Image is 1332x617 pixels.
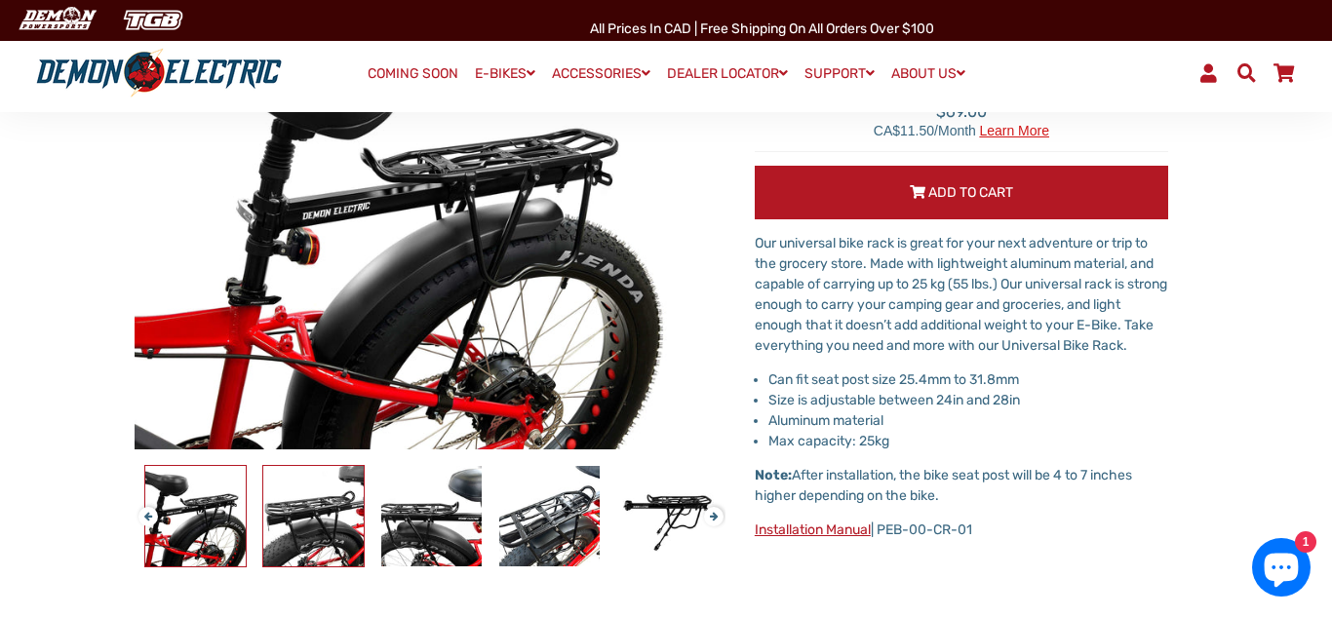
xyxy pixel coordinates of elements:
[755,520,1168,540] p: | PEB-00-CR-01
[704,497,716,520] button: Next
[590,20,934,37] span: All Prices in CAD | Free shipping on all orders over $100
[381,466,482,566] img: Universal Bike Rack - Demon Electric
[755,521,871,538] a: Installation Manual
[768,410,1168,431] li: Aluminum material
[29,48,289,98] img: Demon Electric logo
[768,431,1168,451] li: Max capacity: 25kg
[113,4,193,36] img: TGB Canada
[617,466,718,566] img: Universal Bike Rack - Demon Electric
[755,467,792,483] strong: Note:
[1246,538,1316,601] inbox-online-store-chat: Shopify online store chat
[263,466,364,566] img: Universal Bike Rack - Demon Electric
[755,465,1168,506] p: After installation, the bike seat post will be 4 to 7 inches higher depending on the bike.
[10,4,103,36] img: Demon Electric
[928,184,1013,201] span: Add to Cart
[768,369,1168,390] li: Can fit seat post size 25.4mm to 31.8mm
[468,59,542,88] a: E-BIKES
[755,233,1168,356] p: Our universal bike rack is great for your next adventure or trip to the grocery store. Made with ...
[874,100,1049,137] span: $69.00
[499,466,600,566] img: Universal Bike Rack - Demon Electric
[768,390,1168,410] li: Size is adjustable between 24in and 28in
[755,166,1168,219] button: Add to Cart
[145,466,246,566] img: Universal Bike Rack - Demon Electric
[138,497,150,520] button: Previous
[545,59,657,88] a: ACCESSORIES
[361,60,465,88] a: COMING SOON
[884,59,972,88] a: ABOUT US
[660,59,795,88] a: DEALER LOCATOR
[798,59,881,88] a: SUPPORT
